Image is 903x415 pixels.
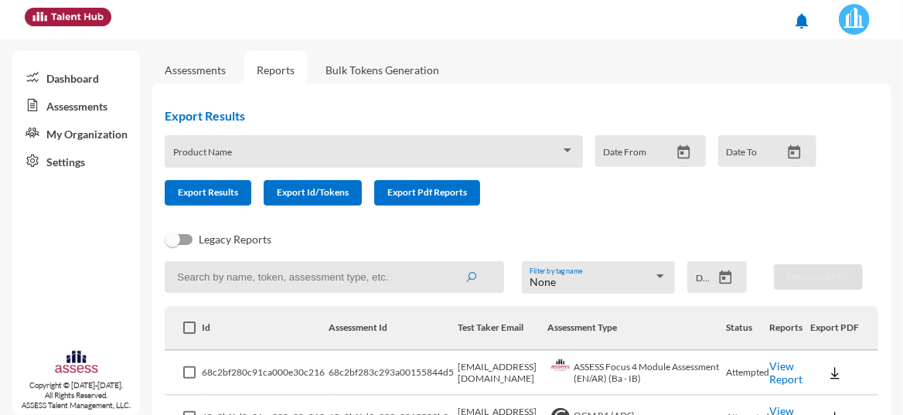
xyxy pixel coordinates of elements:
[374,180,480,206] button: Export Pdf Reports
[792,12,811,30] mat-icon: notifications
[458,351,547,396] td: [EMAIL_ADDRESS][DOMAIN_NAME]
[12,147,140,175] a: Settings
[12,91,140,119] a: Assessments
[810,306,878,351] th: Export PDF
[547,351,726,396] td: ASSESS Focus 4 Module Assessment (EN/AR) (Ba - IB)
[165,108,829,123] h2: Export Results
[530,275,556,288] span: None
[165,261,503,293] input: Search by name, token, assessment type, etc.
[726,306,769,351] th: Status
[199,230,271,249] span: Legacy Reports
[769,359,802,386] a: View Report
[202,306,329,351] th: Id
[244,51,307,89] a: Reports
[774,264,863,290] button: Download PDF
[726,351,769,396] td: Attempted
[787,270,850,282] span: Download PDF
[547,306,726,351] th: Assessment Type
[329,351,458,396] td: 68c2bf283c293a00155844d5
[165,180,251,206] button: Export Results
[329,306,458,351] th: Assessment Id
[387,186,467,198] span: Export Pdf Reports
[202,351,329,396] td: 68c2bf280c91ca000e30c216
[712,270,739,286] button: Open calendar
[12,63,140,91] a: Dashboard
[165,63,226,77] a: Assessments
[313,51,451,89] a: Bulk Tokens Generation
[769,306,810,351] th: Reports
[178,186,238,198] span: Export Results
[12,119,140,147] a: My Organization
[12,380,140,410] p: Copyright © [DATE]-[DATE]. All Rights Reserved. ASSESS Talent Management, LLC.
[264,180,362,206] button: Export Id/Tokens
[781,145,808,161] button: Open calendar
[54,349,99,377] img: assesscompany-logo.png
[670,145,697,161] button: Open calendar
[458,306,547,351] th: Test Taker Email
[277,186,349,198] span: Export Id/Tokens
